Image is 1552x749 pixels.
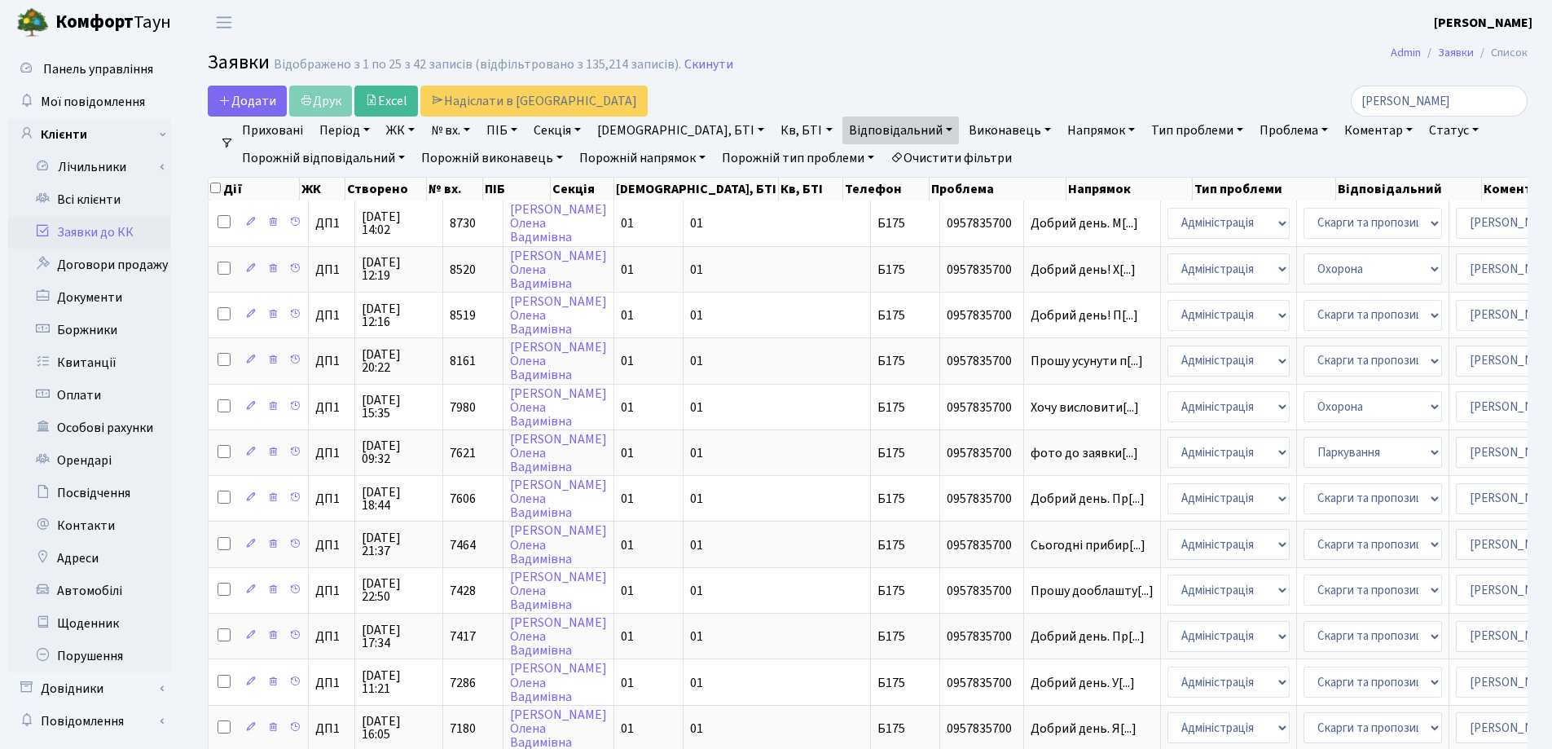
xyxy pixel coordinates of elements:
span: 01 [690,720,703,738]
span: Добрий день! П[...] [1031,306,1138,324]
span: 01 [690,261,703,279]
span: ДП1 [315,584,348,597]
span: 0957835700 [947,263,1017,276]
span: 01 [690,628,703,645]
a: [PERSON_NAME]ОленаВадимівна [510,385,607,430]
a: [DEMOGRAPHIC_DATA], БТІ [591,117,771,144]
span: 7286 [450,674,476,692]
span: Б175 [877,444,905,462]
th: [DEMOGRAPHIC_DATA], БТІ [614,178,779,200]
a: Документи [8,281,171,314]
span: Прошу усунути п[...] [1031,352,1143,370]
a: [PERSON_NAME]ОленаВадимівна [510,338,607,384]
span: 0957835700 [947,492,1017,505]
div: Відображено з 1 по 25 з 42 записів (відфільтровано з 135,214 записів). [274,57,681,73]
a: Клієнти [8,118,171,151]
a: Excel [354,86,418,117]
span: ДП1 [315,309,348,322]
th: Напрямок [1066,178,1193,200]
span: фото до заявки[...] [1031,444,1138,462]
span: 01 [621,628,634,645]
span: 01 [621,536,634,554]
span: 0957835700 [947,676,1017,690]
input: Пошук... [1351,86,1528,117]
span: 01 [621,674,634,692]
span: 01 [621,261,634,279]
span: 7417 [450,628,476,645]
span: 0957835700 [947,722,1017,735]
span: Б175 [877,306,905,324]
button: Переключити навігацію [204,9,244,36]
a: Виконавець [962,117,1057,144]
th: Створено [345,178,427,200]
span: 0957835700 [947,355,1017,368]
a: [PERSON_NAME]ОленаВадимівна [510,660,607,706]
span: 01 [690,306,703,324]
a: [PERSON_NAME]ОленаВадимівна [510,614,607,659]
span: Б175 [877,628,905,645]
a: Автомобілі [8,575,171,607]
span: [DATE] 15:35 [362,394,436,420]
span: 8519 [450,306,476,324]
a: [PERSON_NAME] [1434,13,1532,33]
a: [PERSON_NAME]ОленаВадимівна [510,200,607,246]
th: Проблема [930,178,1066,200]
span: [DATE] 09:32 [362,439,436,465]
span: 7180 [450,720,476,738]
span: 8161 [450,352,476,370]
a: Заявки до КК [8,216,171,249]
span: Б175 [877,674,905,692]
span: [DATE] 22:50 [362,577,436,603]
span: Добрий день! Х[...] [1031,261,1136,279]
a: Посвідчення [8,477,171,509]
span: 01 [621,306,634,324]
a: Договори продажу [8,249,171,281]
a: ПІБ [480,117,524,144]
a: Скинути [684,57,733,73]
span: Б175 [877,536,905,554]
a: [PERSON_NAME]ОленаВадимівна [510,430,607,476]
a: Порожній напрямок [573,144,712,172]
span: 0957835700 [947,217,1017,230]
span: [DATE] 12:16 [362,302,436,328]
a: [PERSON_NAME]ОленаВадимівна [510,293,607,338]
a: Очистити фільтри [884,144,1018,172]
span: 01 [690,674,703,692]
span: 01 [690,490,703,508]
span: ДП1 [315,355,348,368]
nav: breadcrumb [1366,36,1552,70]
a: Адреси [8,542,171,575]
a: Тип проблеми [1145,117,1250,144]
th: Дії [209,178,300,200]
span: 01 [621,352,634,370]
span: ДП1 [315,447,348,460]
span: 01 [690,444,703,462]
img: logo.png [16,7,49,39]
a: Порожній тип проблеми [715,144,881,172]
span: 0957835700 [947,630,1017,643]
a: Лічильники [19,151,171,183]
span: Добрий день. М[...] [1031,214,1138,232]
span: Б175 [877,399,905,416]
a: Статус [1422,117,1485,144]
a: Кв, БТІ [774,117,838,144]
span: 01 [690,214,703,232]
a: Всі клієнти [8,183,171,216]
a: Коментар [1338,117,1419,144]
span: Заявки [208,48,270,77]
span: 7606 [450,490,476,508]
span: [DATE] 16:05 [362,715,436,741]
span: ДП1 [315,401,348,414]
th: ПІБ [483,178,550,200]
span: Таун [55,9,171,37]
span: 0957835700 [947,539,1017,552]
a: Квитанції [8,346,171,379]
li: Список [1474,44,1528,62]
a: Порушення [8,640,171,672]
a: Відповідальний [842,117,959,144]
a: Період [313,117,376,144]
a: Боржники [8,314,171,346]
span: 01 [690,352,703,370]
span: 01 [690,399,703,416]
a: Орендарі [8,444,171,477]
